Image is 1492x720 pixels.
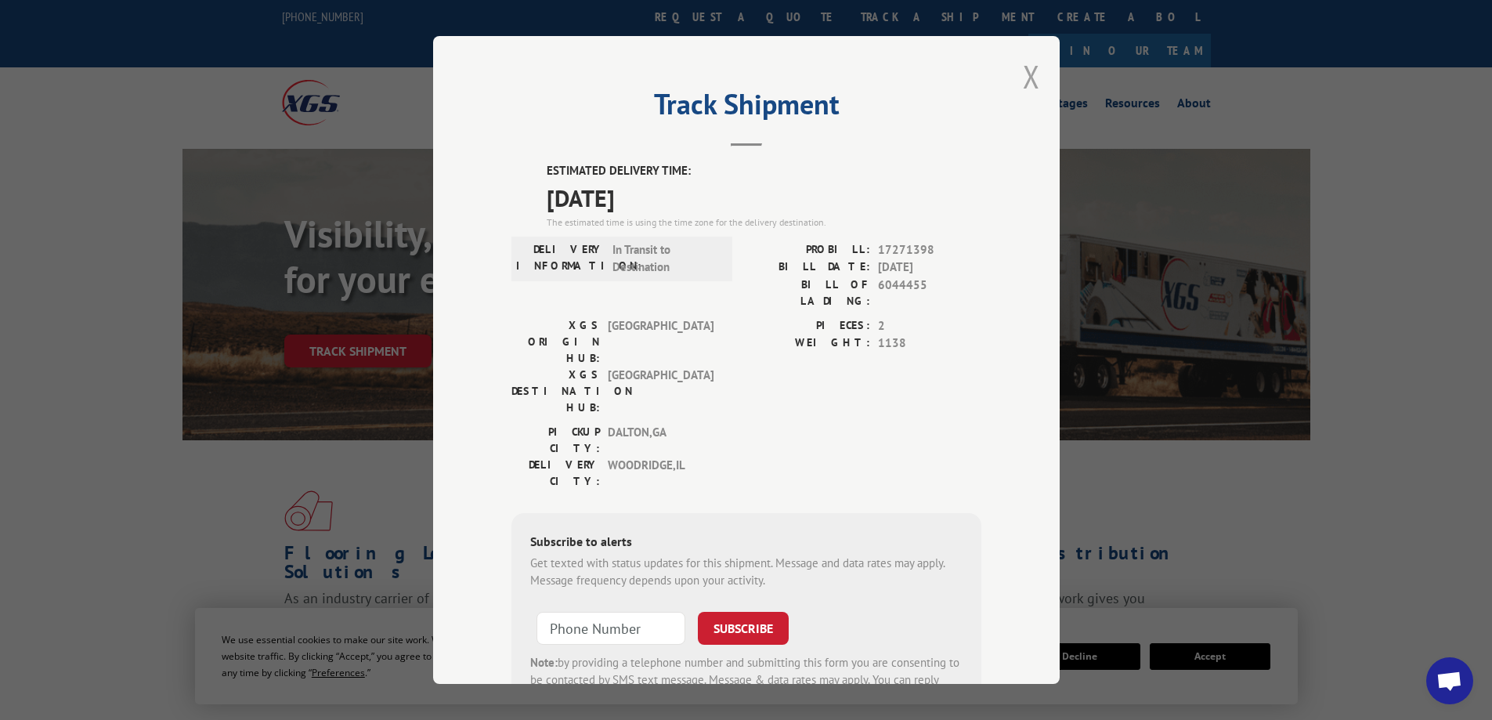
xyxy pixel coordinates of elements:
[612,241,718,277] span: In Transit to Destination
[530,655,558,670] strong: Note:
[530,532,963,555] div: Subscribe to alerts
[878,259,981,277] span: [DATE]
[511,93,981,123] h2: Track Shipment
[1426,657,1473,704] div: Open chat
[530,555,963,590] div: Get texted with status updates for this shipment. Message and data rates may apply. Message frequ...
[511,424,600,457] label: PICKUP CITY:
[511,457,600,490] label: DELIVERY CITY:
[511,317,600,367] label: XGS ORIGIN HUB:
[608,367,713,416] span: [GEOGRAPHIC_DATA]
[511,367,600,416] label: XGS DESTINATION HUB:
[878,241,981,259] span: 17271398
[878,277,981,309] span: 6044455
[746,277,870,309] label: BILL OF LADING:
[547,162,981,180] label: ESTIMATED DELIVERY TIME:
[746,259,870,277] label: BILL DATE:
[530,654,963,707] div: by providing a telephone number and submitting this form you are consenting to be contacted by SM...
[608,317,713,367] span: [GEOGRAPHIC_DATA]
[878,317,981,335] span: 2
[536,612,685,645] input: Phone Number
[698,612,789,645] button: SUBSCRIBE
[746,317,870,335] label: PIECES:
[608,424,713,457] span: DALTON , GA
[746,241,870,259] label: PROBILL:
[547,215,981,230] div: The estimated time is using the time zone for the delivery destination.
[1023,56,1040,97] button: Close modal
[878,335,981,353] span: 1138
[547,180,981,215] span: [DATE]
[608,457,713,490] span: WOODRIDGE , IL
[746,335,870,353] label: WEIGHT:
[516,241,605,277] label: DELIVERY INFORMATION:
